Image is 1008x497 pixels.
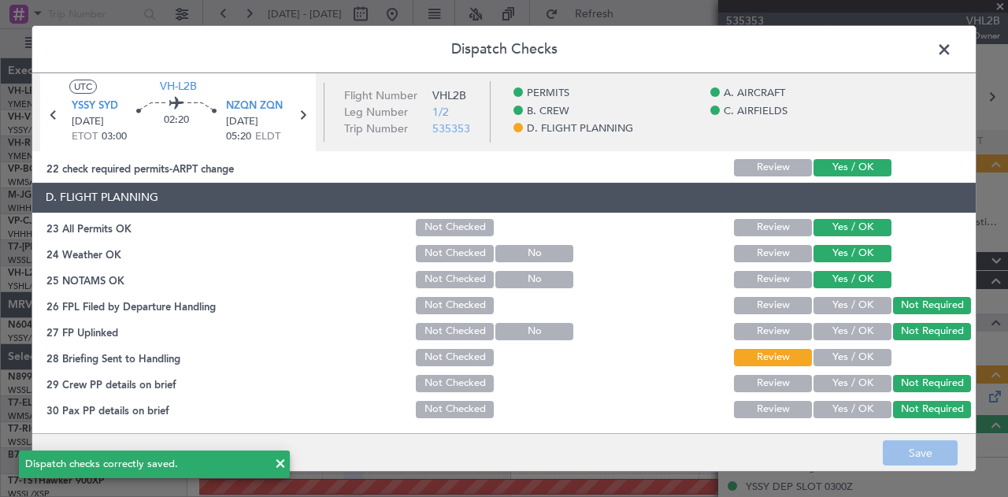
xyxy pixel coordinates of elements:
[813,375,891,392] button: Yes / OK
[734,323,812,340] button: Review
[734,349,812,366] button: Review
[734,271,812,288] button: Review
[893,401,971,418] button: Not Required
[734,219,812,236] button: Review
[813,271,891,288] button: Yes / OK
[893,297,971,314] button: Not Required
[813,219,891,236] button: Yes / OK
[734,245,812,262] button: Review
[734,159,812,176] button: Review
[25,457,266,473] div: Dispatch checks correctly saved.
[813,159,891,176] button: Yes / OK
[893,375,971,392] button: Not Required
[813,349,891,366] button: Yes / OK
[734,375,812,392] button: Review
[734,401,812,418] button: Review
[813,401,891,418] button: Yes / OK
[724,86,785,102] span: A. AIRCRAFT
[893,323,971,340] button: Not Required
[724,104,787,120] span: C. AIRFIELDS
[813,245,891,262] button: Yes / OK
[734,297,812,314] button: Review
[813,297,891,314] button: Yes / OK
[813,323,891,340] button: Yes / OK
[32,26,976,73] header: Dispatch Checks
